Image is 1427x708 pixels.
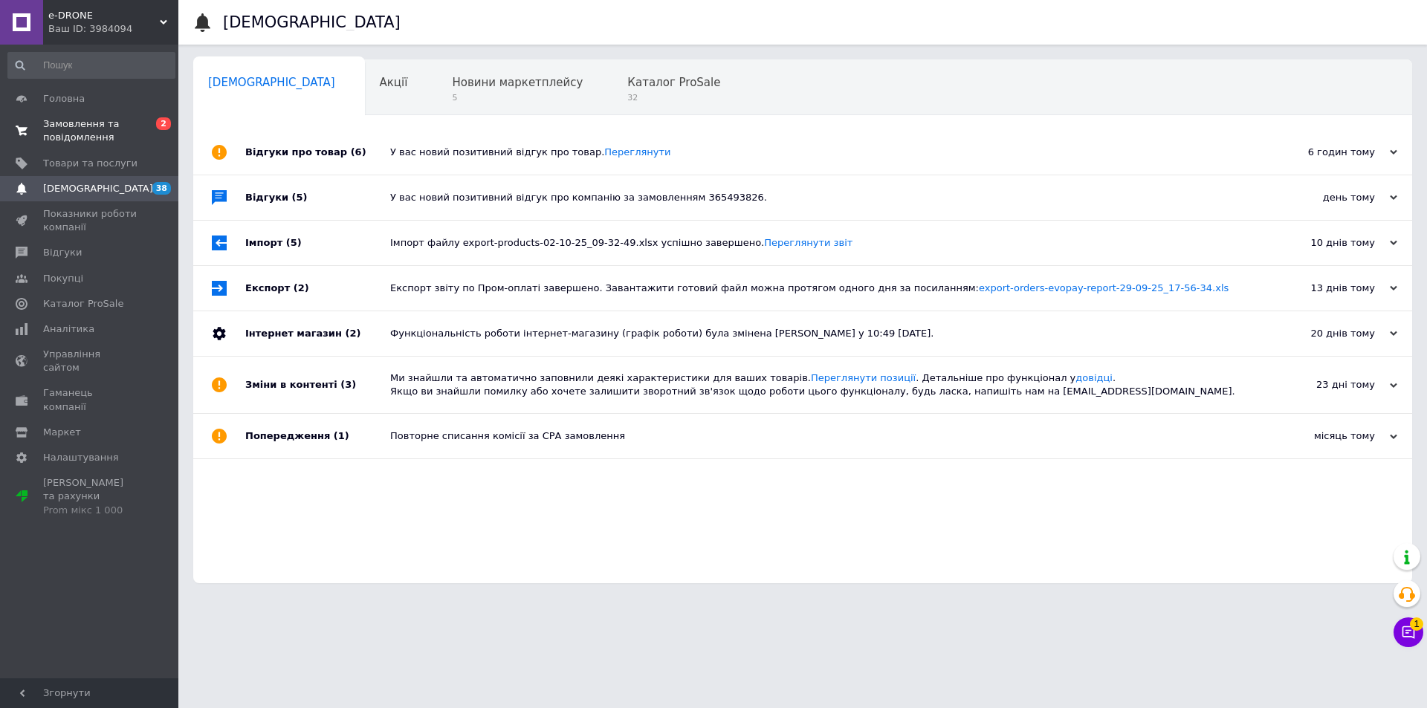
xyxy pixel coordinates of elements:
[1410,617,1423,631] span: 1
[245,311,390,356] div: Інтернет магазин
[1249,236,1397,250] div: 10 днів тому
[390,236,1249,250] div: Імпорт файлу export-products-02-10-25_09-32-49.xlsx успішно завершено.
[979,282,1229,293] a: export-orders-evopay-report-29-09-25_17-56-34.xls
[245,266,390,311] div: Експорт
[48,9,160,22] span: e-DRONE
[340,379,356,390] span: (3)
[390,146,1249,159] div: У вас новий позитивний відгук про товар.
[604,146,670,157] a: Переглянути
[286,237,302,248] span: (5)
[245,175,390,220] div: Відгуки
[390,429,1249,443] div: Повторне списання комісії за СРА замовлення
[7,52,175,79] input: Пошук
[43,322,94,336] span: Аналітика
[156,117,171,130] span: 2
[1249,429,1397,443] div: місяць тому
[334,430,349,441] span: (1)
[1249,282,1397,295] div: 13 днів тому
[43,451,119,464] span: Налаштування
[43,246,82,259] span: Відгуки
[380,76,408,89] span: Акції
[245,130,390,175] div: Відгуки про товар
[43,476,137,517] span: [PERSON_NAME] та рахунки
[43,504,137,517] div: Prom мікс 1 000
[292,192,308,203] span: (5)
[1249,191,1397,204] div: день тому
[1249,146,1397,159] div: 6 годин тому
[43,297,123,311] span: Каталог ProSale
[811,372,916,383] a: Переглянути позиції
[48,22,178,36] div: Ваш ID: 3984094
[764,237,852,248] a: Переглянути звіт
[390,327,1249,340] div: Функціональність роботи інтернет-магазину (графік роботи) була змінена [PERSON_NAME] у 10:49 [DATE].
[1249,327,1397,340] div: 20 днів тому
[208,76,335,89] span: [DEMOGRAPHIC_DATA]
[43,272,83,285] span: Покупці
[627,76,720,89] span: Каталог ProSale
[351,146,366,157] span: (6)
[43,348,137,374] span: Управління сайтом
[43,117,137,144] span: Замовлення та повідомлення
[43,207,137,234] span: Показники роботи компанії
[152,182,171,195] span: 38
[452,76,583,89] span: Новини маркетплейсу
[43,426,81,439] span: Маркет
[245,414,390,458] div: Попередження
[1075,372,1113,383] a: довідці
[294,282,309,293] span: (2)
[345,328,360,339] span: (2)
[390,282,1249,295] div: Експорт звіту по Пром-оплаті завершено. Завантажити готовий файл можна протягом одного дня за пос...
[223,13,401,31] h1: [DEMOGRAPHIC_DATA]
[43,157,137,170] span: Товари та послуги
[452,92,583,103] span: 5
[1249,378,1397,392] div: 23 дні тому
[390,191,1249,204] div: У вас новий позитивний відгук про компанію за замовленням 365493826.
[43,92,85,105] span: Головна
[627,92,720,103] span: 32
[245,221,390,265] div: Імпорт
[1394,617,1423,647] button: Чат з покупцем1
[390,371,1249,398] div: Ми знайшли та автоматично заповнили деякі характеристики для ваших товарів. . Детальніше про функ...
[245,357,390,413] div: Зміни в контенті
[43,386,137,413] span: Гаманець компанії
[43,182,153,195] span: [DEMOGRAPHIC_DATA]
